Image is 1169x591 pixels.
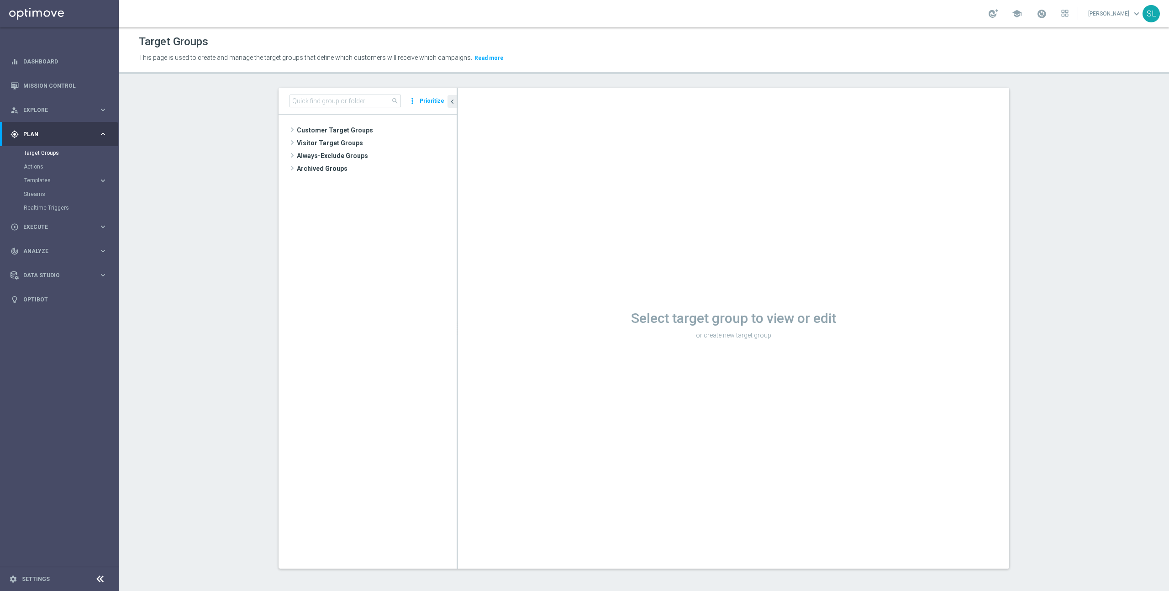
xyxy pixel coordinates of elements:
[99,176,107,185] i: keyboard_arrow_right
[297,137,457,149] span: Visitor Target Groups
[139,54,472,61] span: This page is used to create and manage the target groups that define which customers will receive...
[391,97,399,105] span: search
[24,187,118,201] div: Streams
[23,74,107,98] a: Mission Control
[458,331,1009,339] p: or create new target group
[23,49,107,74] a: Dashboard
[11,130,19,138] i: gps_fixed
[10,58,108,65] button: equalizer Dashboard
[297,162,457,175] span: Archived Groups
[24,190,95,198] a: Streams
[24,177,108,184] button: Templates keyboard_arrow_right
[458,310,1009,327] h1: Select target group to view or edit
[1012,9,1022,19] span: school
[11,106,99,114] div: Explore
[24,204,95,211] a: Realtime Triggers
[10,106,108,114] button: person_search Explore keyboard_arrow_right
[24,178,90,183] span: Templates
[11,247,99,255] div: Analyze
[1143,5,1160,22] div: SL
[24,163,95,170] a: Actions
[99,271,107,280] i: keyboard_arrow_right
[24,178,99,183] div: Templates
[11,223,99,231] div: Execute
[290,95,401,107] input: Quick find group or folder
[10,82,108,90] button: Mission Control
[297,124,457,137] span: Customer Target Groups
[11,74,107,98] div: Mission Control
[11,271,99,280] div: Data Studio
[11,49,107,74] div: Dashboard
[23,224,99,230] span: Execute
[23,132,99,137] span: Plan
[10,131,108,138] button: gps_fixed Plan keyboard_arrow_right
[10,296,108,303] button: lightbulb Optibot
[99,222,107,231] i: keyboard_arrow_right
[11,58,19,66] i: equalizer
[11,287,107,311] div: Optibot
[11,295,19,304] i: lightbulb
[1087,7,1143,21] a: [PERSON_NAME]keyboard_arrow_down
[24,146,118,160] div: Target Groups
[99,130,107,138] i: keyboard_arrow_right
[23,273,99,278] span: Data Studio
[23,248,99,254] span: Analyze
[418,95,446,107] button: Prioritize
[139,35,208,48] h1: Target Groups
[474,53,505,63] button: Read more
[24,160,118,174] div: Actions
[297,149,457,162] span: Always-Exclude Groups
[99,247,107,255] i: keyboard_arrow_right
[9,575,17,583] i: settings
[408,95,417,107] i: more_vert
[24,201,118,215] div: Realtime Triggers
[23,107,99,113] span: Explore
[10,248,108,255] button: track_changes Analyze keyboard_arrow_right
[24,149,95,157] a: Target Groups
[11,247,19,255] i: track_changes
[11,130,99,138] div: Plan
[448,95,457,108] button: chevron_left
[10,223,108,231] button: play_circle_outline Execute keyboard_arrow_right
[23,287,107,311] a: Optibot
[11,223,19,231] i: play_circle_outline
[11,106,19,114] i: person_search
[99,106,107,114] i: keyboard_arrow_right
[10,272,108,279] button: Data Studio keyboard_arrow_right
[22,576,50,582] a: Settings
[448,97,457,106] i: chevron_left
[1132,9,1142,19] span: keyboard_arrow_down
[24,174,118,187] div: Templates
